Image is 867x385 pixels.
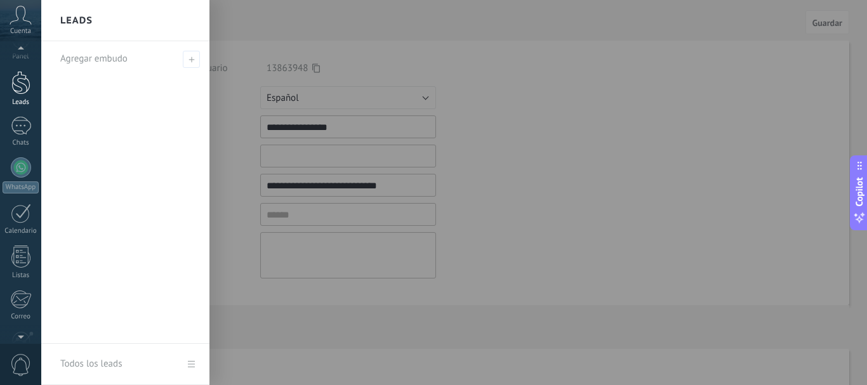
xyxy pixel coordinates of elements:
div: Todos los leads [60,346,122,382]
span: Agregar embudo [183,51,200,68]
a: Todos los leads [41,344,209,385]
span: Cuenta [10,27,31,36]
span: Copilot [853,177,866,206]
div: Calendario [3,227,39,235]
h2: Leads [60,1,93,41]
div: WhatsApp [3,181,39,193]
div: Listas [3,271,39,280]
div: Leads [3,98,39,107]
div: Correo [3,313,39,321]
div: Chats [3,139,39,147]
span: Agregar embudo [60,53,128,65]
